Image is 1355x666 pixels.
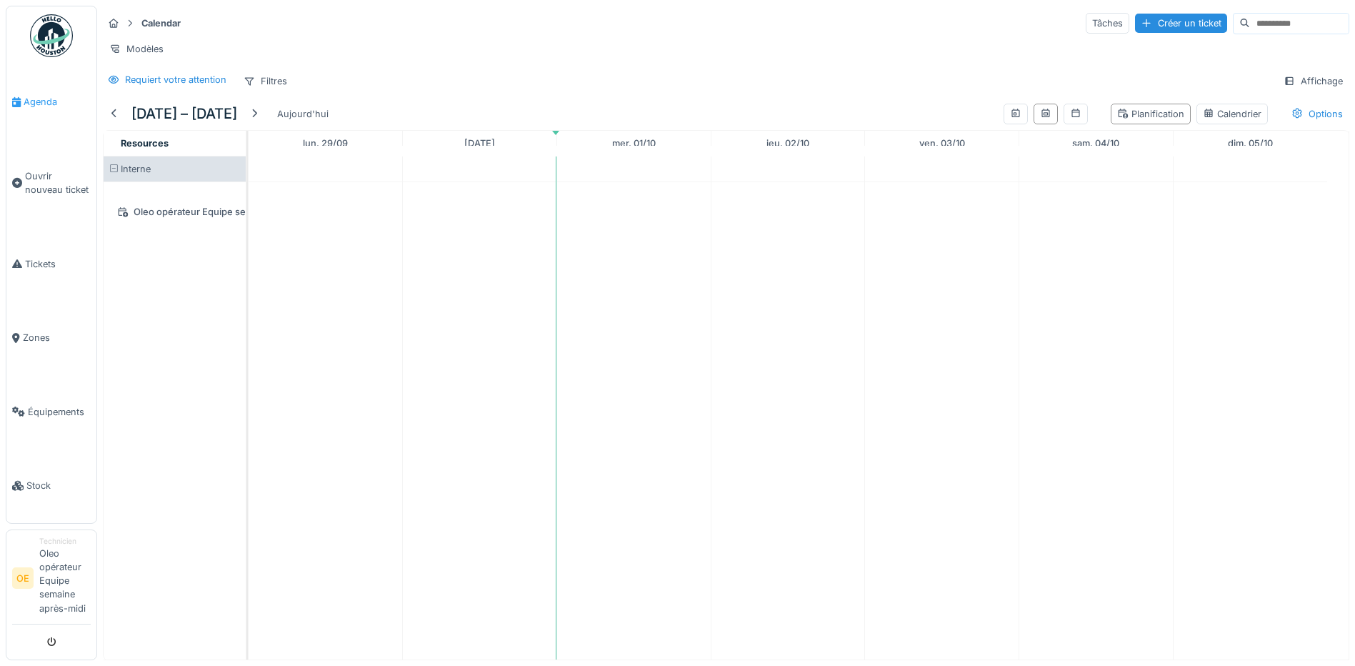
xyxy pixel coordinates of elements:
a: Agenda [6,65,96,139]
a: 3 octobre 2025 [916,134,969,153]
a: 4 octobre 2025 [1069,134,1123,153]
a: 5 octobre 2025 [1224,134,1276,153]
span: Ouvrir nouveau ticket [25,169,91,197]
div: Oleo opérateur Equipe semaine après-midi [112,203,237,221]
a: 29 septembre 2025 [299,134,351,153]
span: Agenda [24,95,91,109]
div: Créer un ticket [1135,14,1227,33]
img: Badge_color-CXgf-gQk.svg [30,14,73,57]
a: Tickets [6,227,96,301]
div: Filtres [237,71,294,91]
div: Tâches [1086,13,1129,34]
span: Zones [23,331,91,344]
a: Ouvrir nouveau ticket [6,139,96,227]
div: Planification [1117,107,1184,121]
span: Équipements [28,405,91,419]
div: Technicien [39,536,91,547]
div: Affichage [1277,71,1349,91]
a: Zones [6,301,96,375]
strong: Calendar [136,16,186,30]
a: OE TechnicienOleo opérateur Equipe semaine après-midi [12,536,91,625]
div: Requiert votre attention [125,73,226,86]
span: Interne [121,164,151,174]
div: Options [1285,104,1349,124]
li: Oleo opérateur Equipe semaine après-midi [39,536,91,621]
h5: [DATE] – [DATE] [131,105,237,122]
a: Stock [6,449,96,523]
a: 30 septembre 2025 [461,134,499,153]
div: Calendrier [1203,107,1261,121]
span: Stock [26,479,91,492]
li: OE [12,567,34,589]
span: Tickets [25,257,91,271]
a: 1 octobre 2025 [609,134,659,153]
div: Modèles [103,39,170,59]
a: Équipements [6,374,96,449]
span: Resources [121,138,169,149]
a: 2 octobre 2025 [763,134,813,153]
div: Aujourd'hui [271,104,334,124]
